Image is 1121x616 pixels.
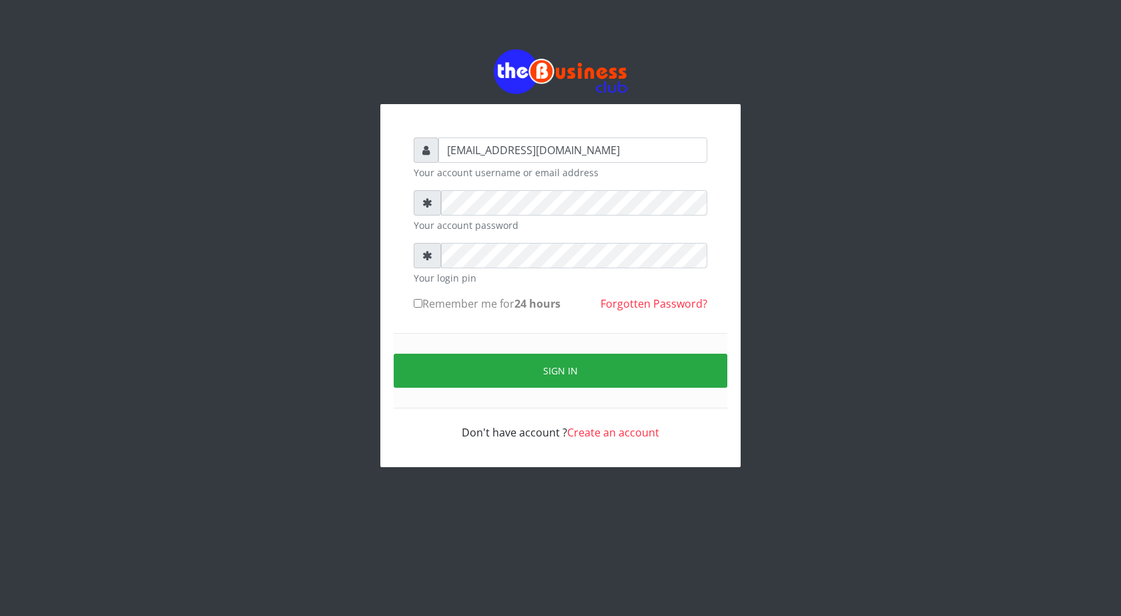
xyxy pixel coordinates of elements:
[514,296,560,311] b: 24 hours
[567,425,659,440] a: Create an account
[394,354,727,388] button: Sign in
[414,408,707,440] div: Don't have account ?
[601,296,707,311] a: Forgotten Password?
[414,299,422,308] input: Remember me for24 hours
[414,271,707,285] small: Your login pin
[414,296,560,312] label: Remember me for
[414,218,707,232] small: Your account password
[414,166,707,180] small: Your account username or email address
[438,137,707,163] input: Username or email address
